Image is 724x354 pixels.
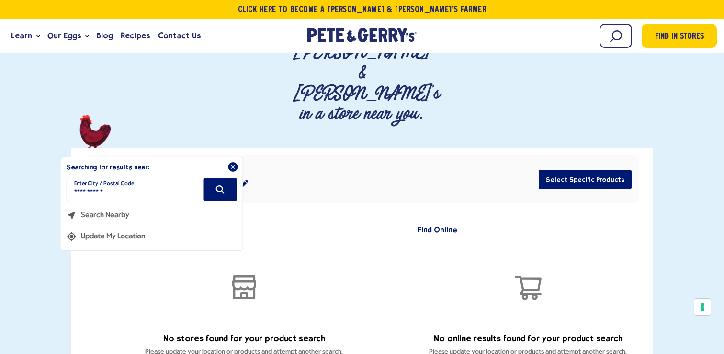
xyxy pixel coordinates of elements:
[158,30,201,42] span: Contact Us
[293,21,431,124] p: Find [PERSON_NAME] & [PERSON_NAME]'s in a store near you.
[655,31,704,44] span: Find in Stores
[47,30,81,42] span: Our Eggs
[154,23,204,49] a: Contact Us
[642,24,717,48] a: Find in Stores
[121,30,150,42] span: Recipes
[600,24,632,48] input: Search
[96,30,113,42] span: Blog
[85,35,90,38] button: Open the dropdown menu for Our Eggs
[11,30,32,42] span: Learn
[117,23,154,49] a: Recipes
[7,23,36,49] a: Learn
[36,35,41,38] button: Open the dropdown menu for Learn
[44,23,85,49] a: Our Eggs
[92,23,117,49] a: Blog
[694,299,711,315] button: Your consent preferences for tracking technologies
